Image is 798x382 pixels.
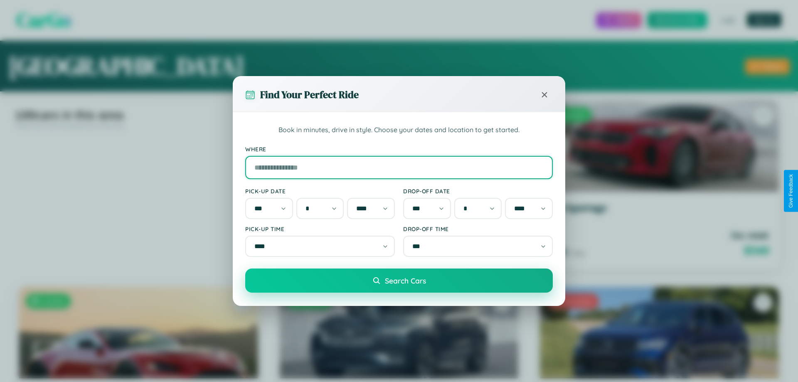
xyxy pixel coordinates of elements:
label: Pick-up Time [245,225,395,232]
h3: Find Your Perfect Ride [260,88,359,101]
p: Book in minutes, drive in style. Choose your dates and location to get started. [245,125,553,136]
label: Where [245,145,553,153]
label: Drop-off Date [403,187,553,195]
label: Pick-up Date [245,187,395,195]
button: Search Cars [245,269,553,293]
span: Search Cars [385,276,426,285]
label: Drop-off Time [403,225,553,232]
